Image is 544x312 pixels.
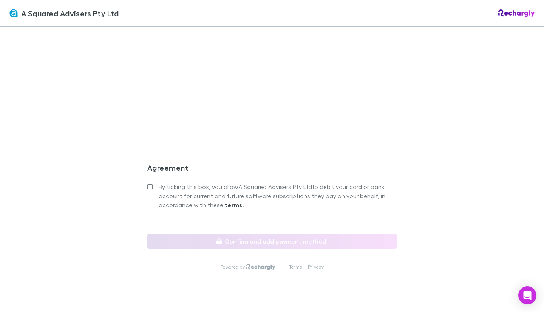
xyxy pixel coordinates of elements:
p: Powered by [220,264,246,270]
button: Confirm and add payment method [147,234,397,249]
img: Rechargly Logo [246,264,275,270]
img: Rechargly Logo [498,9,535,17]
span: By ticking this box, you allow A Squared Advisers Pty Ltd to debit your card or bank account for ... [159,182,397,210]
h3: Agreement [147,163,397,175]
span: A Squared Advisers Pty Ltd [21,8,119,19]
strong: terms [225,201,243,209]
a: Terms [289,264,302,270]
p: | [281,264,283,270]
div: Open Intercom Messenger [518,286,536,304]
img: A Squared Advisers Pty Ltd's Logo [9,9,18,18]
a: Privacy [308,264,324,270]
